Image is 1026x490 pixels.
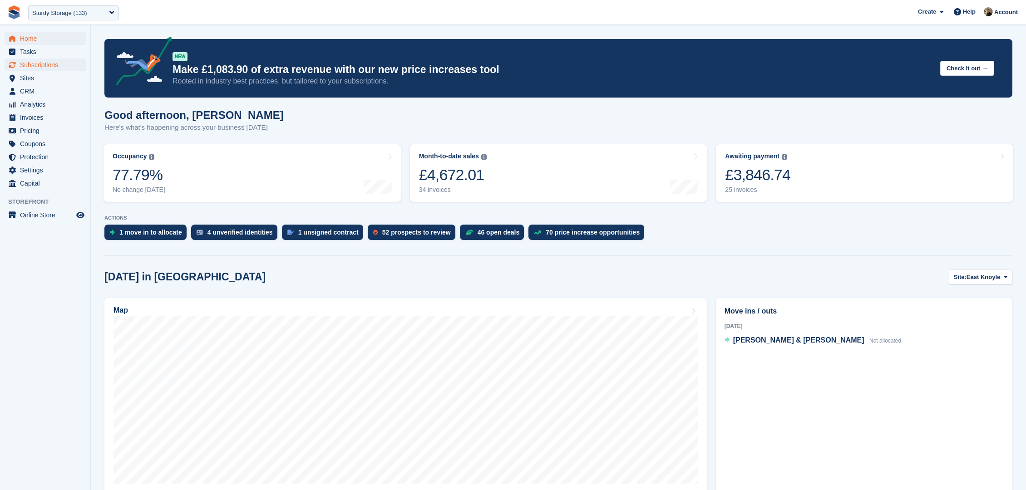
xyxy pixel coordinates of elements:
a: menu [5,32,86,45]
div: 77.79% [113,166,165,184]
span: CRM [20,85,74,98]
div: 34 invoices [419,186,487,194]
a: menu [5,85,86,98]
img: prospect-51fa495bee0391a8d652442698ab0144808aea92771e9ea1ae160a38d050c398.svg [373,230,378,235]
span: Help [963,7,976,16]
img: price_increase_opportunities-93ffe204e8149a01c8c9dc8f82e8f89637d9d84a8eef4429ea346261dce0b2c0.svg [534,230,541,235]
img: icon-info-grey-7440780725fd019a000dd9b08b2336e03edf1995a4989e88bcd33f0948082b44.svg [481,154,487,160]
a: menu [5,124,86,137]
div: 25 invoices [725,186,790,194]
img: deal-1b604bf984904fb50ccaf53a9ad4b4a5d6e5aea283cecdc64d6e3604feb123c2.svg [465,229,473,235]
span: Storefront [8,197,90,206]
a: 70 price increase opportunities [528,225,649,245]
div: 46 open deals [478,229,520,236]
div: Month-to-date sales [419,152,479,160]
a: menu [5,177,86,190]
h1: Good afternoon, [PERSON_NAME] [104,109,284,121]
span: Home [20,32,74,45]
div: Sturdy Storage (133) [32,9,87,18]
div: No change [DATE] [113,186,165,194]
h2: Map [113,306,128,314]
div: Awaiting payment [725,152,779,160]
div: 1 move in to allocate [119,229,182,236]
div: 1 unsigned contract [298,229,359,236]
span: Pricing [20,124,74,137]
div: £3,846.74 [725,166,790,184]
span: Settings [20,164,74,176]
span: Online Store [20,209,74,221]
span: Analytics [20,98,74,111]
div: 4 unverified identities [207,229,273,236]
a: 1 move in to allocate [104,225,191,245]
a: [PERSON_NAME] & [PERSON_NAME] Not allocated [725,335,901,347]
p: Here's what's happening across your business [DATE] [104,122,284,133]
div: 70 price increase opportunities [546,229,640,236]
span: Site: [954,273,967,282]
div: [DATE] [725,322,1004,330]
img: icon-info-grey-7440780725fd019a000dd9b08b2336e03edf1995a4989e88bcd33f0948082b44.svg [149,154,154,160]
img: icon-info-grey-7440780725fd019a000dd9b08b2336e03edf1995a4989e88bcd33f0948082b44.svg [782,154,787,160]
a: 46 open deals [460,225,529,245]
h2: Move ins / outs [725,306,1004,317]
span: Account [994,8,1018,17]
p: Rooted in industry best practices, but tailored to your subscriptions. [173,76,933,86]
span: East Knoyle [967,273,1000,282]
img: move_ins_to_allocate_icon-fdf77a2bb77ea45bf5b3d319d69a93e2d87916cf1d5bf7949dd705db3b84f3ca.svg [110,230,115,235]
img: contract_signature_icon-13c848040528278c33f63329250d36e43548de30e8caae1d1a13099fd9432cc5.svg [287,230,294,235]
button: Site: East Knoyle [949,269,1012,284]
h2: [DATE] in [GEOGRAPHIC_DATA] [104,271,266,283]
a: menu [5,164,86,176]
span: Tasks [20,45,74,58]
span: Capital [20,177,74,190]
a: menu [5,98,86,111]
a: Awaiting payment £3,846.74 25 invoices [716,144,1013,202]
a: menu [5,111,86,124]
div: £4,672.01 [419,166,487,184]
a: 4 unverified identities [191,225,282,245]
a: Occupancy 77.79% No change [DATE] [104,144,401,202]
a: Month-to-date sales £4,672.01 34 invoices [410,144,707,202]
span: [PERSON_NAME] & [PERSON_NAME] [733,336,864,344]
span: Subscriptions [20,59,74,71]
a: menu [5,151,86,163]
img: price-adjustments-announcement-icon-8257ccfd72463d97f412b2fc003d46551f7dbcb40ab6d574587a9cd5c0d94... [109,37,172,88]
span: Sites [20,72,74,84]
p: Make £1,083.90 of extra revenue with our new price increases tool [173,63,933,76]
p: ACTIONS [104,215,1012,221]
a: menu [5,209,86,221]
span: Create [918,7,936,16]
span: Coupons [20,137,74,150]
a: Preview store [75,210,86,220]
a: menu [5,45,86,58]
span: Protection [20,151,74,163]
a: menu [5,59,86,71]
span: Invoices [20,111,74,124]
a: menu [5,72,86,84]
a: menu [5,137,86,150]
img: Oliver Bruce [984,7,993,16]
a: 52 prospects to review [368,225,460,245]
a: 1 unsigned contract [282,225,368,245]
div: Occupancy [113,152,147,160]
div: 52 prospects to review [382,229,451,236]
img: stora-icon-8386f47178a22dfd0bd8f6a31ec36ba5ce8667c1dd55bd0f319d3a0aa187defe.svg [7,5,21,19]
div: NEW [173,52,187,61]
button: Check it out → [940,61,994,76]
span: Not allocated [869,338,901,344]
img: verify_identity-adf6edd0f0f0b5bbfe63781bf79b02c33cf7c696d77639b501bdc392416b5a36.svg [197,230,203,235]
